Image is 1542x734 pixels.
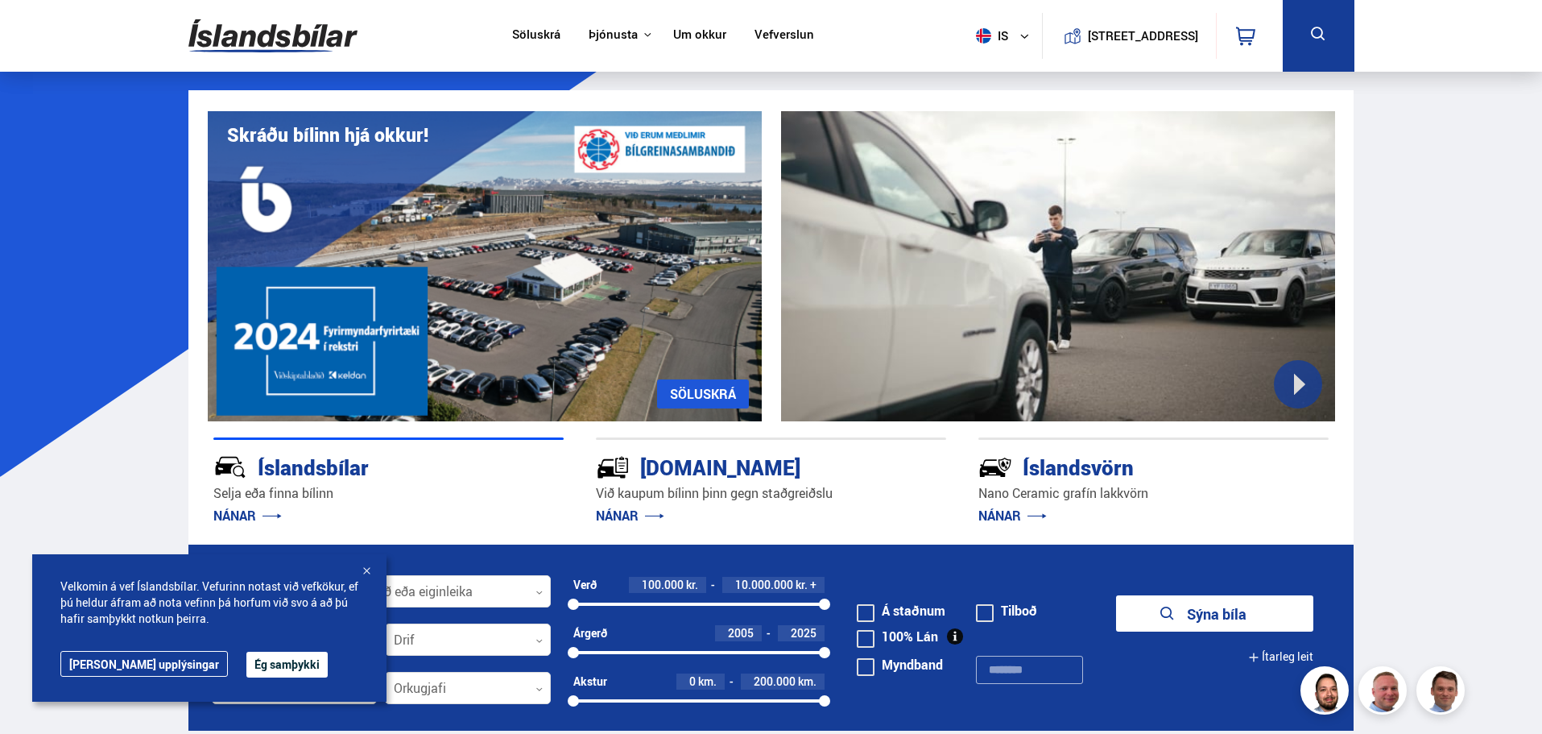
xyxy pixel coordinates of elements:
div: Akstur [573,675,607,688]
div: [DOMAIN_NAME] [596,452,889,480]
a: NÁNAR [596,507,664,525]
div: Íslandsbílar [213,452,506,480]
label: Tilboð [976,604,1037,617]
img: eKx6w-_Home_640_.png [208,111,762,421]
img: FbJEzSuNWCJXmdc-.webp [1419,669,1467,717]
a: SÖLUSKRÁ [657,379,749,408]
button: is [969,12,1042,60]
div: Íslandsvörn [978,452,1271,480]
a: [PERSON_NAME] upplýsingar [60,651,228,677]
img: tr5P-W3DuiFaO7aO.svg [596,450,630,484]
img: -Svtn6bYgwAsiwNX.svg [978,450,1012,484]
a: Vefverslun [754,27,814,44]
div: Verð [573,578,597,591]
a: Um okkur [673,27,726,44]
span: 0 [689,674,696,689]
span: kr. [796,578,808,591]
img: svg+xml;base64,PHN2ZyB4bWxucz0iaHR0cDovL3d3dy53My5vcmcvMjAwMC9zdmciIHdpZHRoPSI1MTIiIGhlaWdodD0iNT... [976,28,991,44]
span: Velkomin á vef Íslandsbílar. Vefurinn notast við vefkökur, ef þú heldur áfram að nota vefinn þá h... [60,578,358,627]
a: Söluskrá [512,27,560,44]
span: 2005 [728,625,754,641]
button: Ítarleg leit [1248,639,1313,675]
h1: Skráðu bílinn hjá okkur! [227,124,428,146]
label: Myndband [857,658,943,671]
img: siFngHWaQ9KaOqBr.png [1361,669,1409,717]
span: kr. [686,578,698,591]
span: 200.000 [754,674,796,689]
a: [STREET_ADDRESS] [1051,13,1207,59]
span: km. [698,675,717,688]
span: 10.000.000 [735,577,793,592]
img: JRvxyua_JYH6wB4c.svg [213,450,247,484]
button: Ég samþykki [246,652,328,678]
a: NÁNAR [978,507,1047,525]
p: Við kaupum bílinn þinn gegn staðgreiðslu [596,484,946,503]
div: Árgerð [573,627,607,640]
button: Sýna bíla [1116,595,1313,632]
img: nhp88E3Fdnt1Opn2.png [1303,669,1351,717]
a: NÁNAR [213,507,282,525]
span: 100.000 [642,577,684,592]
label: 100% Lán [857,630,938,643]
span: is [969,28,1010,44]
img: G0Ugv5HjCgRt.svg [188,10,358,62]
button: Þjónusta [589,27,638,43]
p: Nano Ceramic grafín lakkvörn [978,484,1329,503]
p: Selja eða finna bílinn [213,484,564,503]
label: Á staðnum [857,604,945,617]
span: 2025 [791,625,816,641]
span: km. [798,675,816,688]
span: + [810,578,816,591]
button: [STREET_ADDRESS] [1094,29,1193,43]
